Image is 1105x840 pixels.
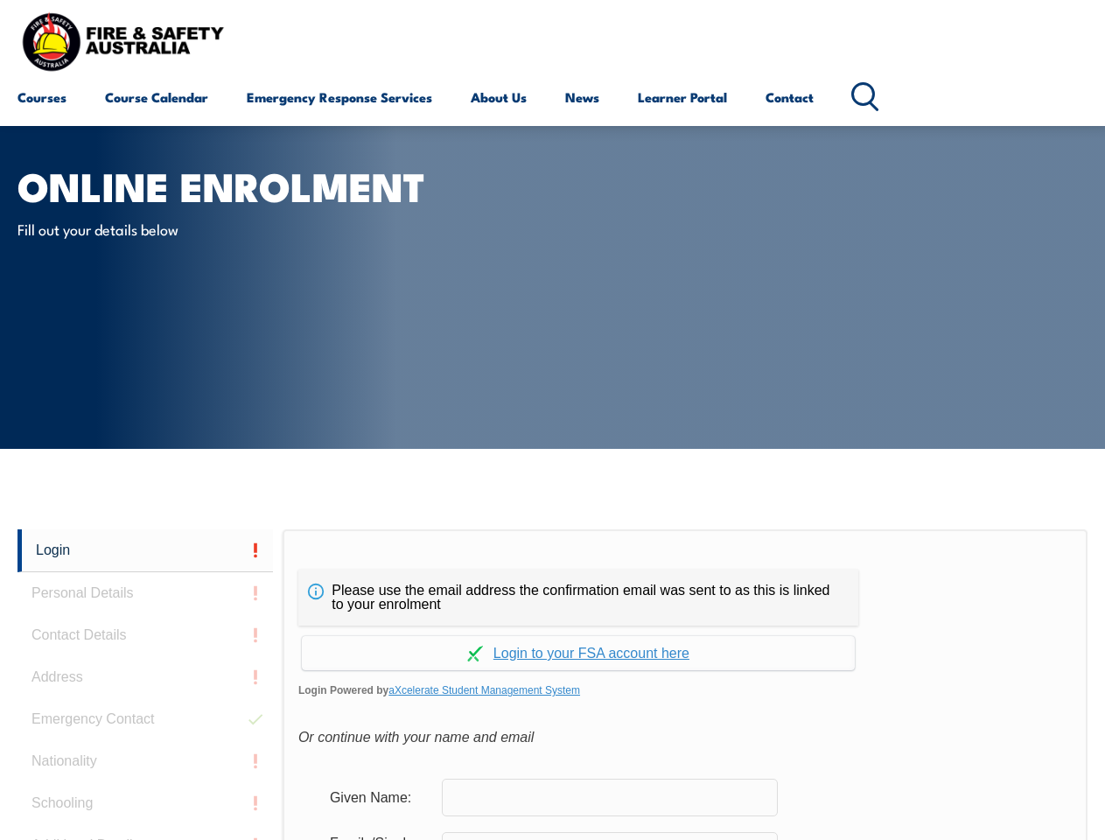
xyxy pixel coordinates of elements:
a: Login [17,529,273,572]
a: Courses [17,76,66,118]
h1: Online Enrolment [17,168,450,202]
a: Emergency Response Services [247,76,432,118]
div: Or continue with your name and email [298,724,1072,751]
div: Please use the email address the confirmation email was sent to as this is linked to your enrolment [298,570,858,626]
a: Contact [766,76,814,118]
a: aXcelerate Student Management System [388,684,580,696]
div: Given Name: [316,780,442,814]
img: Log in withaxcelerate [467,646,483,661]
span: Login Powered by [298,677,1072,703]
a: Learner Portal [638,76,727,118]
a: Course Calendar [105,76,208,118]
a: News [565,76,599,118]
a: About Us [471,76,527,118]
p: Fill out your details below [17,219,337,239]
